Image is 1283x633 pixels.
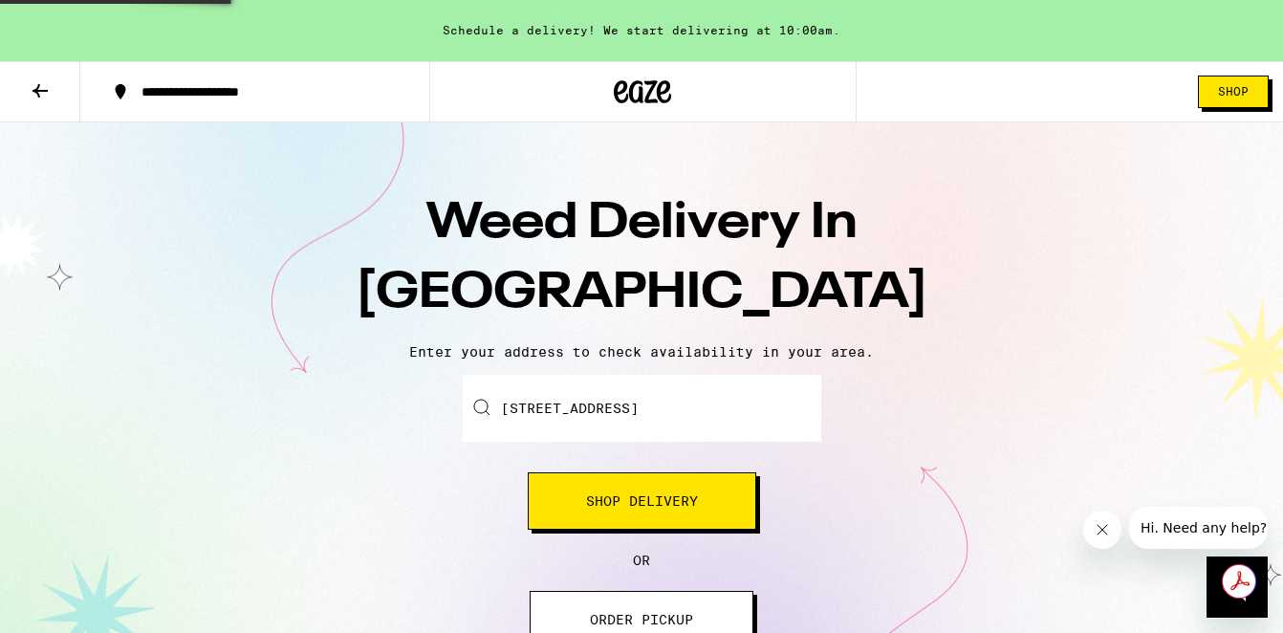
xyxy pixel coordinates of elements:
a: Shop [1184,76,1283,108]
span: ORDER PICKUP [590,613,693,626]
iframe: Message from company [1129,507,1268,549]
iframe: Button to launch messaging window [1207,557,1268,618]
button: Shop [1198,76,1269,108]
button: Shop Delivery [528,472,756,530]
span: OR [633,553,650,568]
span: Shop Delivery [586,494,698,508]
p: Enter your address to check availability in your area. [19,344,1264,360]
h1: Weed Delivery In [307,189,976,329]
iframe: Close message [1083,511,1121,549]
input: Enter your delivery address [463,375,821,442]
span: [GEOGRAPHIC_DATA] [356,269,928,318]
span: Shop [1218,86,1249,98]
